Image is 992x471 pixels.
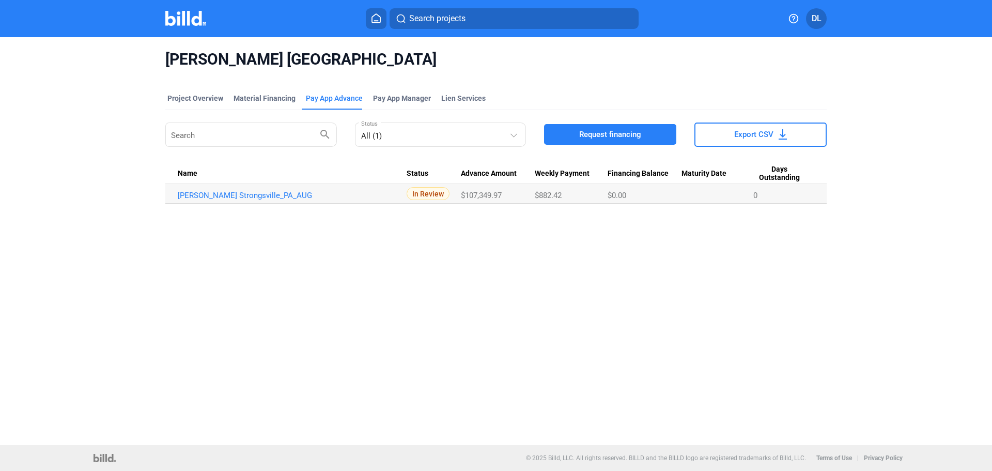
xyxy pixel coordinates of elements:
[461,191,502,200] span: $107,349.97
[857,454,859,462] p: |
[535,191,562,200] span: $882.42
[608,191,626,200] span: $0.00
[178,169,197,178] span: Name
[734,129,773,140] span: Export CSV
[165,50,827,69] span: [PERSON_NAME] [GEOGRAPHIC_DATA]
[178,191,407,200] a: [PERSON_NAME] Strongsville_PA_AUG
[608,169,669,178] span: Financing Balance
[407,169,428,178] span: Status
[461,169,517,178] span: Advance Amount
[864,454,903,462] b: Privacy Policy
[167,93,223,103] div: Project Overview
[319,128,331,140] mat-icon: search
[579,129,641,140] span: Request financing
[812,12,822,25] span: DL
[753,191,757,200] span: 0
[535,169,590,178] span: Weekly Payment
[94,454,116,462] img: logo
[409,12,466,25] span: Search projects
[373,93,431,103] span: Pay App Manager
[407,187,450,200] span: In Review
[306,93,363,103] div: Pay App Advance
[441,93,486,103] div: Lien Services
[234,93,296,103] div: Material Financing
[681,169,726,178] span: Maturity Date
[753,165,805,183] span: Days Outstanding
[526,454,806,462] p: © 2025 Billd, LLC. All rights reserved. BILLD and the BILLD logo are registered trademarks of Bil...
[816,454,852,462] b: Terms of Use
[165,11,206,26] img: Billd Company Logo
[361,131,382,141] mat-select-trigger: All (1)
